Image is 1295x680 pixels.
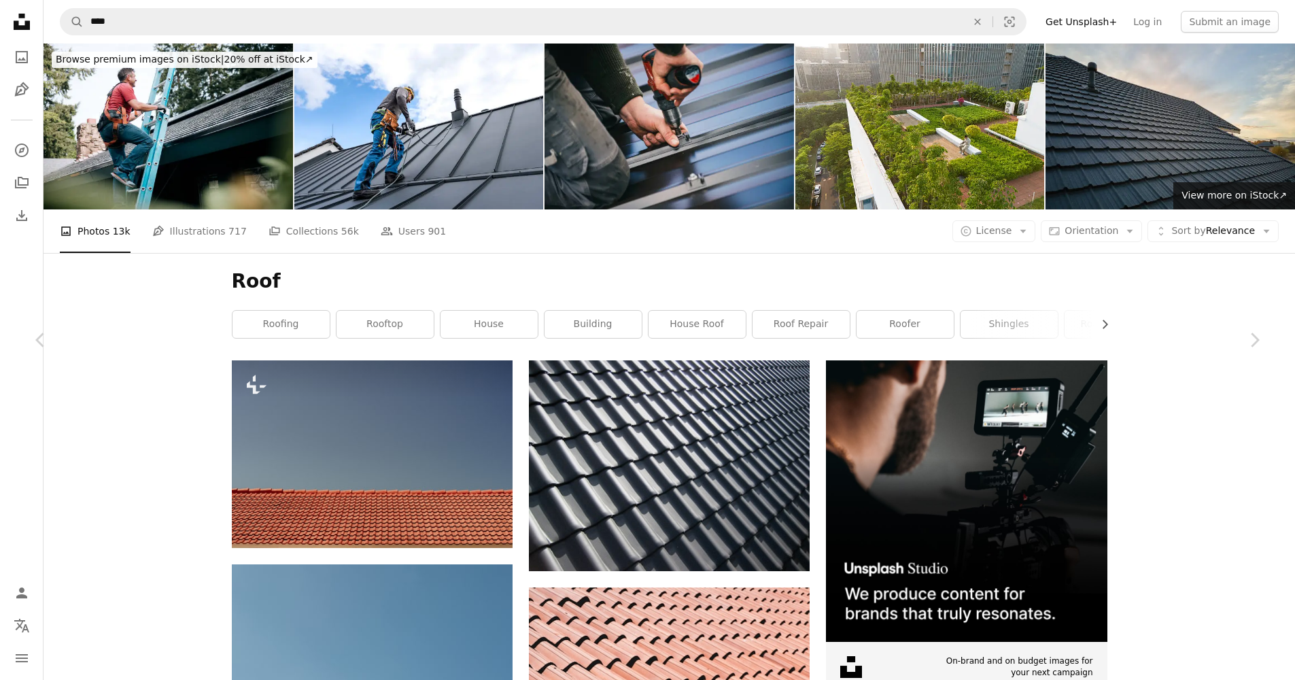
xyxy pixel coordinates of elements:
span: 56k [341,224,359,239]
a: Collections 56k [269,209,359,253]
img: file-1715652217532-464736461acbimage [826,360,1107,641]
a: Download History [8,202,35,229]
a: Illustrations [8,76,35,103]
button: Clear [963,9,992,35]
a: Get Unsplash+ [1037,11,1125,33]
button: Menu [8,645,35,672]
span: On-brand and on budget images for your next campaign [938,656,1092,679]
span: 901 [428,224,446,239]
a: grey roof [529,460,810,472]
button: Visual search [993,9,1026,35]
a: View more on iStock↗ [1173,182,1295,209]
span: Relevance [1171,224,1255,238]
button: Submit an image [1181,11,1279,33]
button: Orientation [1041,220,1142,242]
a: building [545,311,642,338]
button: Language [8,612,35,639]
a: house roof [649,311,746,338]
a: rooftop [336,311,434,338]
img: Closeup of house roof top covered with ceramic shingles. Tiled covering of building [1046,44,1295,209]
a: Log in / Sign up [8,579,35,607]
a: Log in [1125,11,1170,33]
span: Orientation [1065,225,1118,236]
a: Next [1213,275,1295,405]
img: Work at heights. A roofer with tool belt and save harness climbing to the top of the roof. [294,44,544,209]
a: roofer [857,311,954,338]
span: Sort by [1171,225,1205,236]
a: Browse premium images on iStock|20% off at iStock↗ [44,44,326,76]
button: Search Unsplash [61,9,84,35]
img: a red roof with a blue sky in the background [232,360,513,547]
a: house [441,311,538,338]
img: Building contractor is installing metal roofing sheets [545,44,794,209]
form: Find visuals sitewide [60,8,1026,35]
a: roof shingles [1065,311,1162,338]
button: License [952,220,1036,242]
img: grey roof [529,360,810,571]
span: License [976,225,1012,236]
img: Roof garden, sustainable living [795,44,1045,209]
a: roof repair [753,311,850,338]
img: Solar Panel Installation in The Pacific Northwest [44,44,293,209]
button: scroll list to the right [1092,311,1107,338]
h1: Roof [232,269,1107,294]
a: Photos [8,44,35,71]
a: roofing [232,311,330,338]
a: Users 901 [381,209,446,253]
a: a red roof with a blue sky in the background [232,448,513,460]
span: Browse premium images on iStock | [56,54,224,65]
a: Explore [8,137,35,164]
span: 20% off at iStock ↗ [56,54,313,65]
span: 717 [228,224,247,239]
span: View more on iStock ↗ [1181,190,1287,201]
a: Illustrations 717 [152,209,247,253]
a: Collections [8,169,35,197]
a: shingles [961,311,1058,338]
button: Sort byRelevance [1147,220,1279,242]
img: file-1631678316303-ed18b8b5cb9cimage [840,656,862,678]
